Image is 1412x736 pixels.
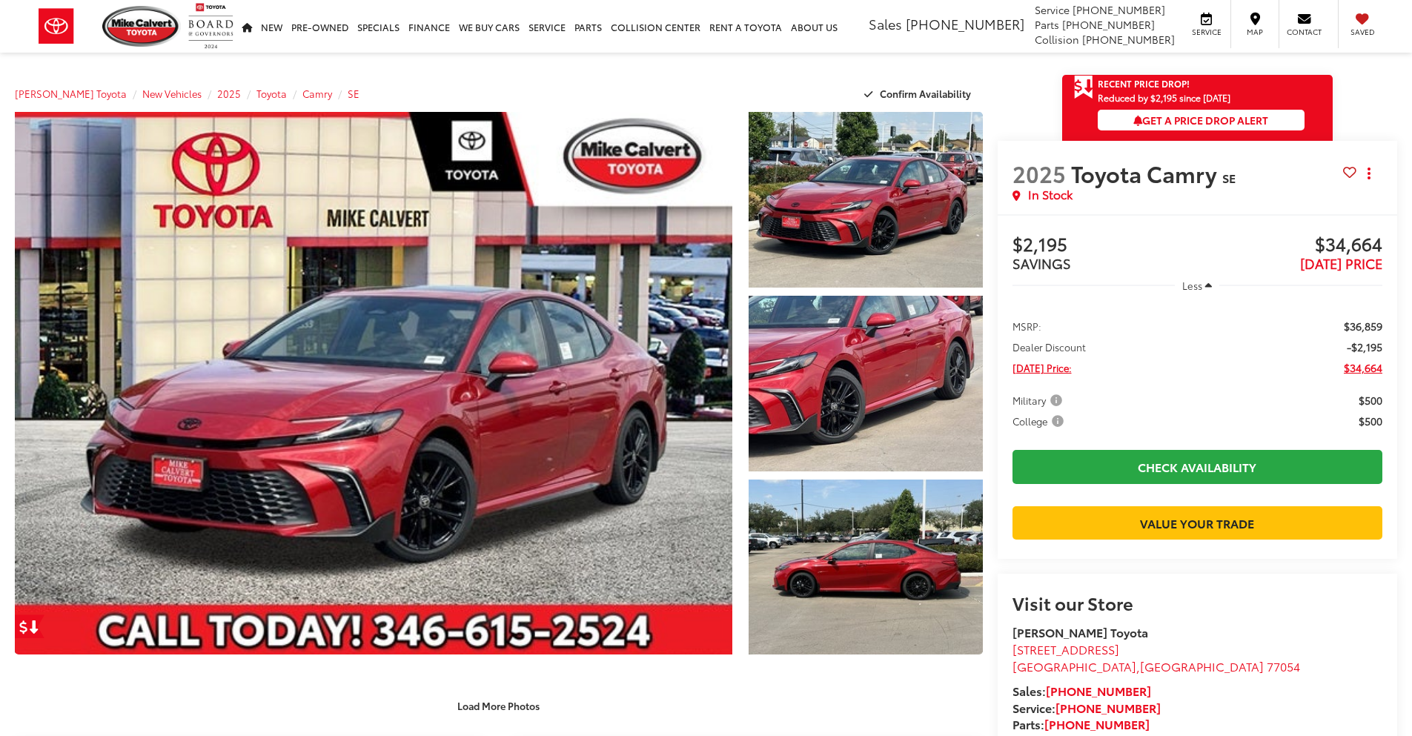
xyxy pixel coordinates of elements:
span: Get a Price Drop Alert [1133,113,1268,127]
span: Contact [1287,27,1322,37]
span: [GEOGRAPHIC_DATA] [1012,657,1136,674]
span: [DATE] Price: [1012,360,1072,375]
span: SAVINGS [1012,253,1071,273]
span: Military [1012,393,1065,408]
span: $36,859 [1344,319,1382,334]
a: Expand Photo 3 [749,480,983,655]
a: Value Your Trade [1012,506,1382,540]
span: $2,195 [1012,234,1198,256]
img: 2025 Toyota Camry SE [746,294,984,473]
a: Toyota [256,87,287,100]
strong: [PERSON_NAME] Toyota [1012,623,1148,640]
span: Toyota Camry [1071,157,1222,189]
a: [PHONE_NUMBER] [1044,715,1150,732]
span: Reduced by $2,195 since [DATE] [1098,93,1305,102]
a: Check Availability [1012,450,1382,483]
span: $500 [1359,414,1382,428]
a: SE [348,87,359,100]
strong: Sales: [1012,682,1151,699]
span: $500 [1359,393,1382,408]
span: 77054 [1267,657,1300,674]
button: College [1012,414,1069,428]
span: Confirm Availability [880,87,971,100]
img: 2025 Toyota Camry SE [746,477,984,657]
span: Recent Price Drop! [1098,77,1190,90]
span: [GEOGRAPHIC_DATA] [1140,657,1264,674]
a: 2025 [217,87,241,100]
span: $34,664 [1197,234,1382,256]
span: Map [1239,27,1271,37]
span: [PHONE_NUMBER] [1082,32,1175,47]
button: Load More Photos [447,692,550,718]
button: Actions [1356,160,1382,186]
span: [PHONE_NUMBER] [906,14,1024,33]
span: Dealer Discount [1012,339,1086,354]
span: Saved [1346,27,1379,37]
img: 2025 Toyota Camry SE [7,109,739,657]
a: Expand Photo 2 [749,296,983,471]
span: $34,664 [1344,360,1382,375]
span: Sales [869,14,902,33]
span: Service [1190,27,1223,37]
span: , [1012,657,1300,674]
span: College [1012,414,1067,428]
button: Confirm Availability [856,81,983,107]
a: [PHONE_NUMBER] [1055,699,1161,716]
strong: Parts: [1012,715,1150,732]
h2: Visit our Store [1012,593,1382,612]
a: [STREET_ADDRESS] [GEOGRAPHIC_DATA],[GEOGRAPHIC_DATA] 77054 [1012,640,1300,674]
span: In Stock [1028,186,1073,203]
img: 2025 Toyota Camry SE [746,110,984,289]
span: Less [1182,279,1202,292]
a: Get Price Drop Alert [15,614,44,638]
span: SE [1222,169,1236,186]
span: dropdown dots [1368,168,1370,179]
button: Military [1012,393,1067,408]
span: MSRP: [1012,319,1041,334]
a: Get Price Drop Alert Recent Price Drop! [1062,75,1333,93]
a: Expand Photo 0 [15,112,732,654]
span: [PHONE_NUMBER] [1073,2,1165,17]
a: Expand Photo 1 [749,112,983,288]
span: Get Price Drop Alert [1074,75,1093,100]
img: Mike Calvert Toyota [102,6,181,47]
span: Service [1035,2,1070,17]
a: Camry [302,87,332,100]
span: [PHONE_NUMBER] [1062,17,1155,32]
strong: Service: [1012,699,1161,716]
button: Less [1175,272,1219,299]
a: New Vehicles [142,87,202,100]
a: [PHONE_NUMBER] [1046,682,1151,699]
span: Collision [1035,32,1079,47]
span: [DATE] PRICE [1300,253,1382,273]
span: Parts [1035,17,1059,32]
span: [STREET_ADDRESS] [1012,640,1119,657]
span: 2025 [1012,157,1066,189]
a: [PERSON_NAME] Toyota [15,87,127,100]
span: -$2,195 [1347,339,1382,354]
